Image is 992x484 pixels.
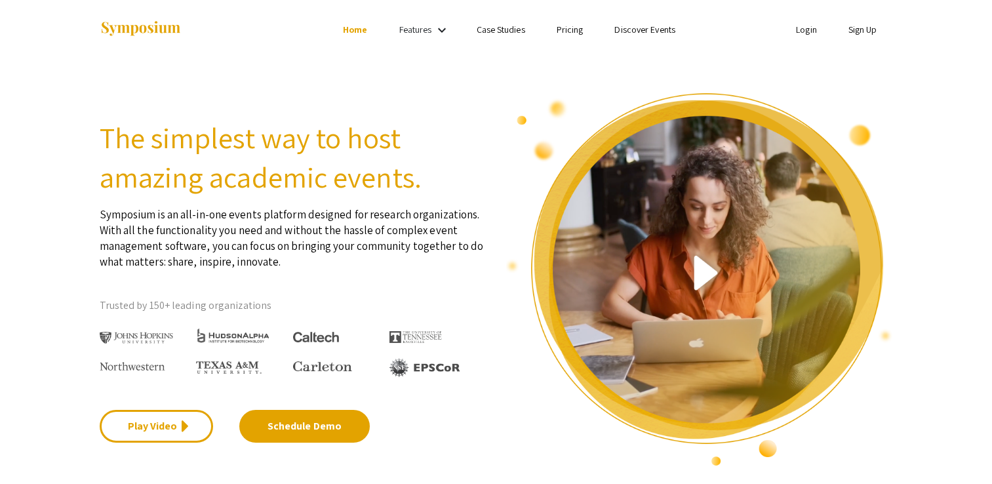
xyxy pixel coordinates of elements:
[343,24,367,35] a: Home
[100,118,486,197] h2: The simplest way to host amazing academic events.
[477,24,525,35] a: Case Studies
[557,24,584,35] a: Pricing
[196,328,270,343] img: HudsonAlpha
[796,24,817,35] a: Login
[100,332,174,344] img: Johns Hopkins University
[196,361,262,374] img: Texas A&M University
[389,358,462,377] img: EPSCOR
[100,20,182,38] img: Symposium by ForagerOne
[100,362,165,370] img: Northwestern
[434,22,450,38] mat-icon: Expand Features list
[506,92,893,467] img: video overview of Symposium
[239,410,370,443] a: Schedule Demo
[293,361,352,372] img: Carleton
[389,331,442,343] img: The University of Tennessee
[100,296,486,315] p: Trusted by 150+ leading organizations
[293,332,339,343] img: Caltech
[100,197,486,270] p: Symposium is an all-in-one events platform designed for research organizations. With all the func...
[399,24,432,35] a: Features
[614,24,675,35] a: Discover Events
[848,24,877,35] a: Sign Up
[100,410,213,443] a: Play Video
